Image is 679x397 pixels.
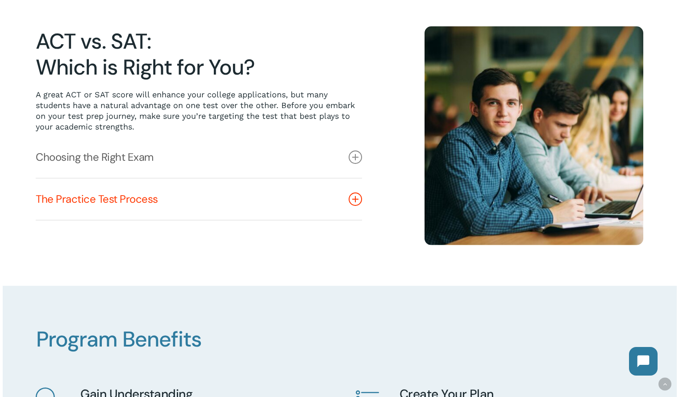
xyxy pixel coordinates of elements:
img: Happy Students 14 [425,26,643,245]
iframe: Chatbot [620,338,667,384]
a: Choosing the Right Exam [36,137,362,178]
a: The Practice Test Process [36,179,362,220]
p: A great ACT or SAT score will enhance your college applications, but many students have a natural... [36,89,362,132]
span: Program Benefits [36,325,202,353]
h2: ACT vs. SAT: Which is Right for You? [36,29,362,80]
